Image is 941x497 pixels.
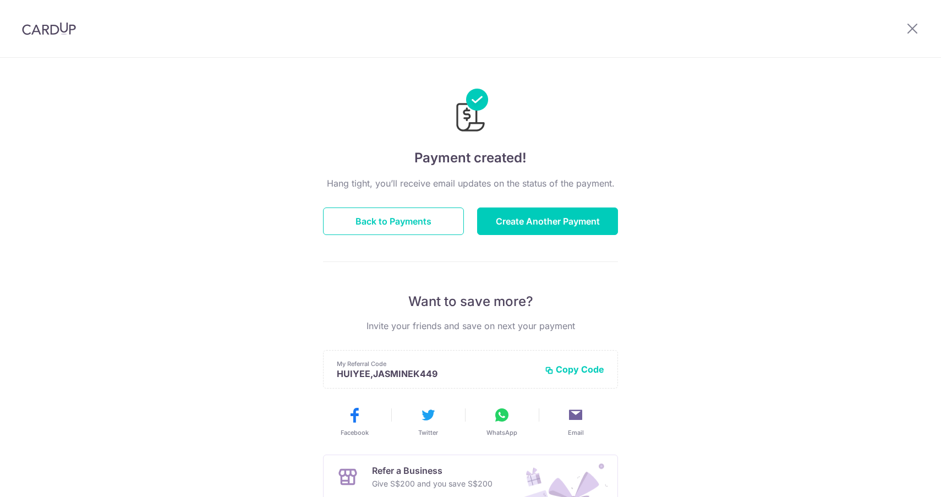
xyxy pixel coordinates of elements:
[22,22,76,35] img: CardUp
[568,428,584,437] span: Email
[337,368,536,379] p: HUIYEE,JASMINEK449
[486,428,517,437] span: WhatsApp
[323,293,618,310] p: Want to save more?
[469,406,534,437] button: WhatsApp
[372,464,493,477] p: Refer a Business
[477,207,618,235] button: Create Another Payment
[337,359,536,368] p: My Referral Code
[545,364,604,375] button: Copy Code
[372,477,493,490] p: Give S$200 and you save S$200
[418,428,438,437] span: Twitter
[323,207,464,235] button: Back to Payments
[322,406,387,437] button: Facebook
[543,406,608,437] button: Email
[341,428,369,437] span: Facebook
[396,406,461,437] button: Twitter
[323,148,618,168] h4: Payment created!
[323,177,618,190] p: Hang tight, you’ll receive email updates on the status of the payment.
[323,319,618,332] p: Invite your friends and save on next your payment
[453,89,488,135] img: Payments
